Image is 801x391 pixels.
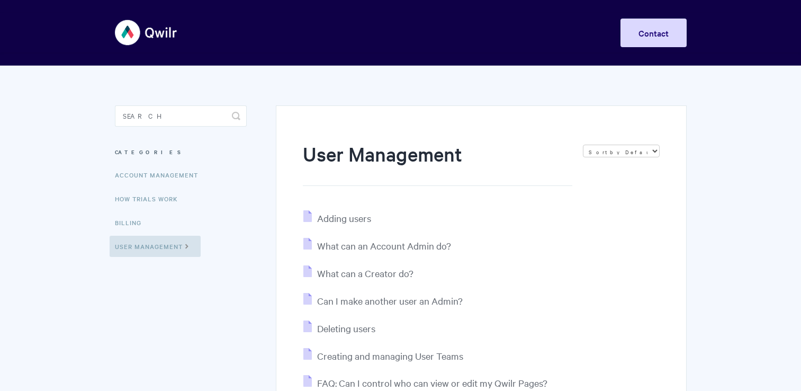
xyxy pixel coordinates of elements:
[115,212,149,233] a: Billing
[115,164,206,185] a: Account Management
[303,377,547,389] a: FAQ: Can I control who can view or edit my Qwilr Pages?
[303,239,451,252] a: What can an Account Admin do?
[115,13,178,52] img: Qwilr Help Center
[620,19,687,47] a: Contact
[317,295,463,307] span: Can I make another user an Admin?
[303,267,413,279] a: What can a Creator do?
[303,140,572,186] h1: User Management
[303,350,463,362] a: Creating and managing User Teams
[303,295,463,307] a: Can I make another user an Admin?
[317,377,547,389] span: FAQ: Can I control who can view or edit my Qwilr Pages?
[303,212,371,224] a: Adding users
[317,239,451,252] span: What can an Account Admin do?
[115,143,247,162] h3: Categories
[583,145,660,157] select: Page reloads on selection
[115,188,186,209] a: How Trials Work
[317,212,371,224] span: Adding users
[317,322,375,334] span: Deleting users
[303,322,375,334] a: Deleting users
[317,350,463,362] span: Creating and managing User Teams
[115,105,247,127] input: Search
[110,236,201,257] a: User Management
[317,267,413,279] span: What can a Creator do?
